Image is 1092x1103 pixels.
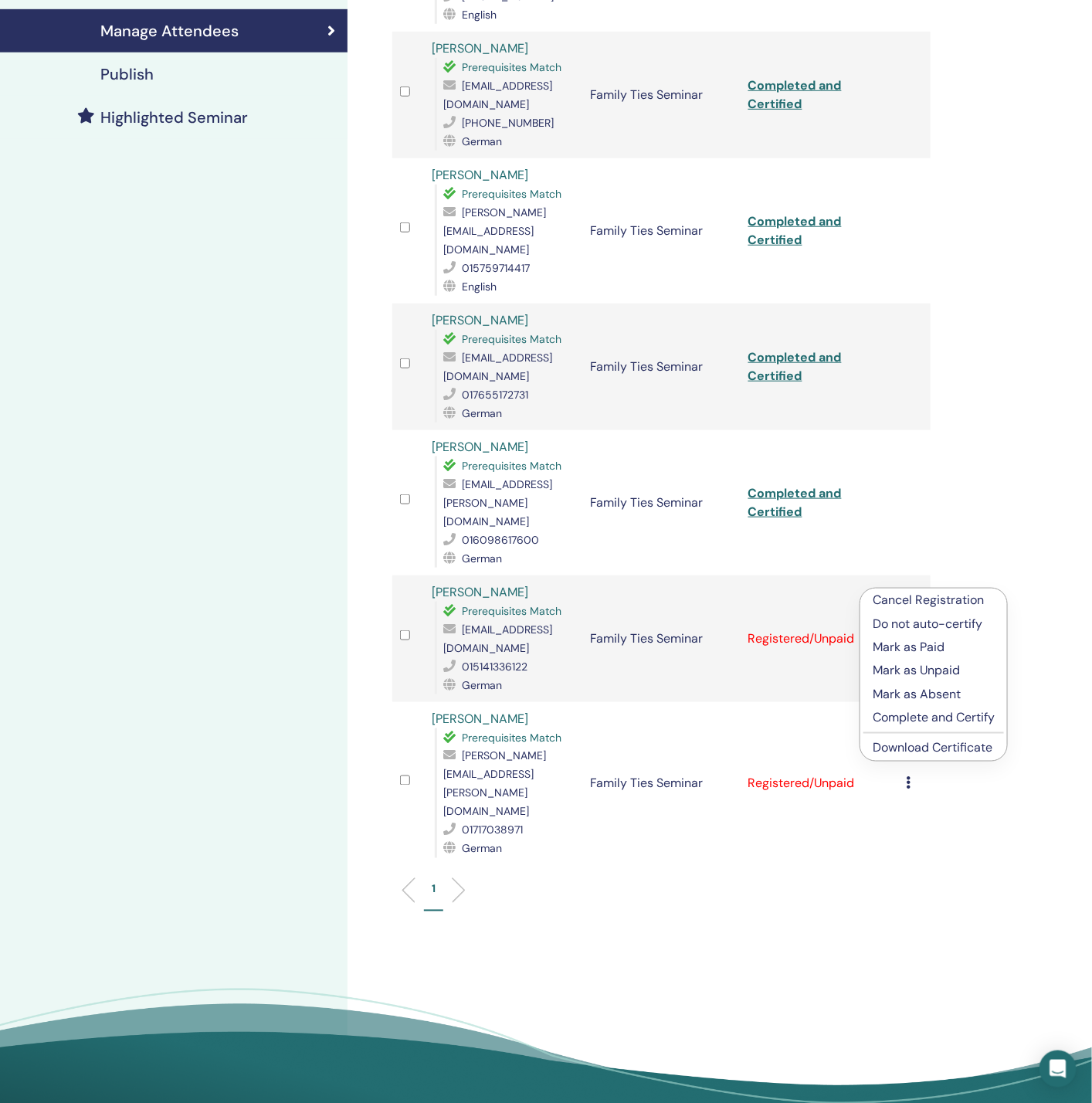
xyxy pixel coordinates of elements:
span: 01717038971 [462,823,523,837]
span: Prerequisites Match [462,604,561,618]
td: Family Ties Seminar [582,304,741,430]
td: Family Ties Seminar [582,32,741,158]
p: Mark as Unpaid [873,661,995,680]
span: Prerequisites Match [462,731,561,745]
p: 1 [432,881,436,898]
a: Download Certificate [873,740,992,756]
td: Family Ties Seminar [582,158,741,304]
p: Complete and Certify [873,708,995,727]
span: German [462,842,502,856]
h4: Manage Attendees [100,22,239,40]
span: [PERSON_NAME][EMAIL_ADDRESS][PERSON_NAME][DOMAIN_NAME] [443,749,546,819]
span: 015759714417 [462,261,530,275]
a: Completed and Certified [748,349,842,384]
span: German [462,678,502,692]
span: [EMAIL_ADDRESS][DOMAIN_NAME] [443,623,552,655]
span: Prerequisites Match [462,60,561,74]
span: German [462,134,502,148]
a: Completed and Certified [748,77,842,112]
span: [PERSON_NAME][EMAIL_ADDRESS][DOMAIN_NAME] [443,205,546,256]
a: [PERSON_NAME] [432,40,528,56]
span: Prerequisites Match [462,187,561,201]
td: Family Ties Seminar [582,702,741,866]
div: Open Intercom Messenger [1039,1050,1077,1088]
span: English [462,280,497,294]
a: Completed and Certified [748,485,842,520]
a: Completed and Certified [748,213,842,248]
h4: Highlighted Seminar [100,108,248,127]
td: Family Ties Seminar [582,575,741,702]
p: Mark as Absent [873,685,995,704]
span: [EMAIL_ADDRESS][DOMAIN_NAME] [443,351,552,383]
p: Mark as Paid [873,638,995,657]
span: Prerequisites Match [462,459,561,473]
span: 015141336122 [462,660,527,674]
a: [PERSON_NAME] [432,711,528,727]
h4: Publish [100,65,154,83]
p: Do not auto-certify [873,615,995,633]
span: English [462,8,497,22]
span: [EMAIL_ADDRESS][DOMAIN_NAME] [443,79,552,111]
a: [PERSON_NAME] [432,584,528,600]
a: [PERSON_NAME] [432,312,528,328]
span: German [462,406,502,420]
span: Prerequisites Match [462,332,561,346]
span: [EMAIL_ADDRESS][PERSON_NAME][DOMAIN_NAME] [443,477,552,528]
p: Cancel Registration [873,591,995,609]
a: [PERSON_NAME] [432,439,528,455]
span: German [462,551,502,565]
a: [PERSON_NAME] [432,167,528,183]
span: 016098617600 [462,533,539,547]
span: [PHONE_NUMBER] [462,116,554,130]
td: Family Ties Seminar [582,430,741,575]
span: 017655172731 [462,388,528,402]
